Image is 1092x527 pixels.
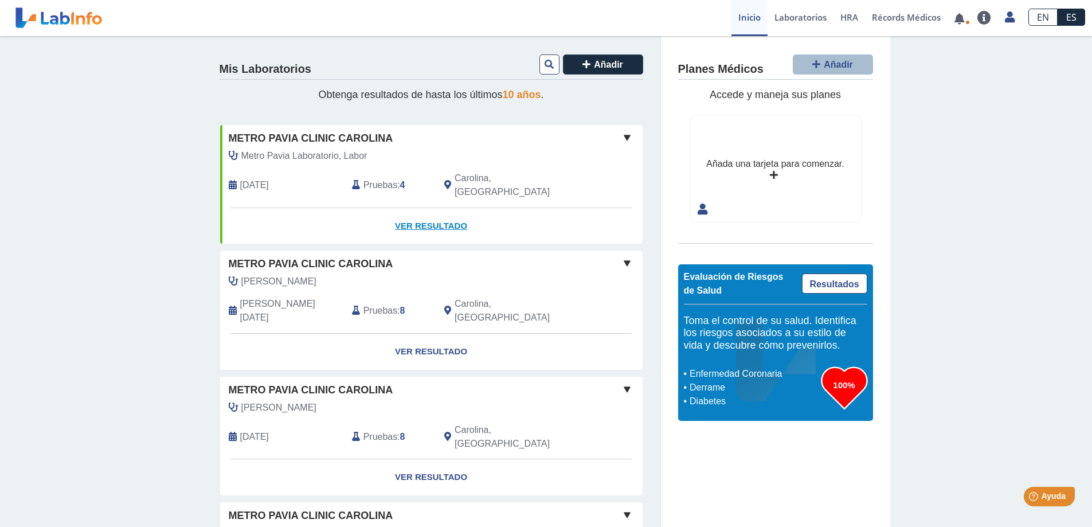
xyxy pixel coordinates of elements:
[240,178,269,192] span: 2025-08-23
[687,367,821,381] li: Enfermedad Coronaria
[706,157,844,171] div: Añada una tarjeta para comenzar.
[343,423,436,451] div: :
[400,306,405,315] b: 8
[455,297,581,325] span: Carolina, PR
[220,334,643,370] a: Ver Resultado
[229,256,393,272] span: Metro Pavia Clinic Carolina
[363,304,397,318] span: Pruebas
[318,89,543,100] span: Obtenga resultados de hasta los últimos .
[1028,9,1058,26] a: EN
[343,171,436,199] div: :
[1058,9,1085,26] a: ES
[684,315,867,352] h5: Toma el control de su salud. Identifica los riesgos asociados a su estilo de vida y descubre cómo...
[503,89,541,100] span: 10 años
[240,430,269,444] span: 2024-09-07
[710,89,841,100] span: Accede y maneja sus planes
[400,180,405,190] b: 4
[990,482,1079,514] iframe: Help widget launcher
[363,430,397,444] span: Pruebas
[400,432,405,442] b: 8
[687,381,821,395] li: Derrame
[240,297,343,325] span: 2025-01-11
[455,171,581,199] span: Carolina, PR
[821,378,867,392] h3: 100%
[594,60,623,69] span: Añadir
[824,60,853,69] span: Añadir
[229,131,393,146] span: Metro Pavia Clinic Carolina
[220,459,643,495] a: Ver Resultado
[220,63,311,76] h4: Mis Laboratorios
[563,54,643,75] button: Añadir
[684,272,784,295] span: Evaluación de Riesgos de Salud
[840,11,858,23] span: HRA
[229,382,393,398] span: Metro Pavia Clinic Carolina
[802,274,867,294] a: Resultados
[687,395,821,408] li: Diabetes
[343,297,436,325] div: :
[241,275,316,288] span: Gonzalez Bossolo, Alex
[241,401,316,415] span: Gonzalez Bossolo, Alex
[363,178,397,192] span: Pruebas
[229,508,393,524] span: Metro Pavia Clinic Carolina
[678,63,764,76] h4: Planes Médicos
[455,423,581,451] span: Carolina, PR
[793,54,873,75] button: Añadir
[220,208,643,244] a: Ver Resultado
[241,149,367,163] span: Metro Pavia Laboratorio, Labor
